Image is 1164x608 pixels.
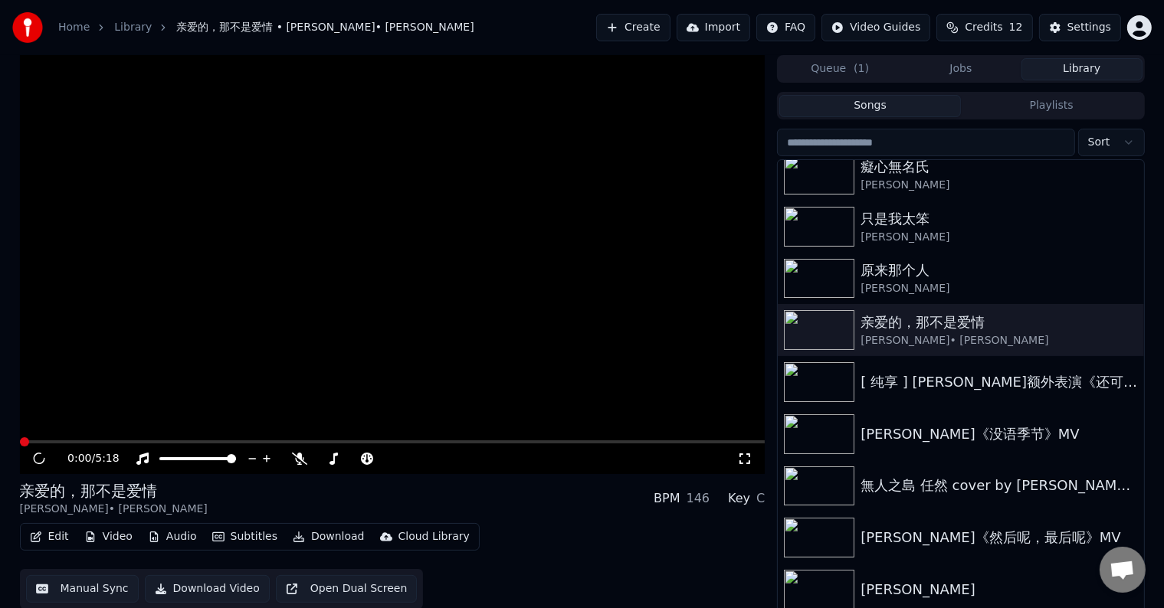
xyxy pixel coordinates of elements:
button: Edit [24,526,75,548]
div: 亲爱的，那不是爱情 [20,480,208,502]
button: Download Video [145,575,270,603]
a: Home [58,20,90,35]
span: 5:18 [95,451,119,466]
button: Manual Sync [26,575,139,603]
div: [PERSON_NAME]《没语季节》MV [861,423,1137,445]
div: Cloud Library [398,529,470,544]
div: C [756,489,765,508]
button: Settings [1039,14,1121,41]
button: Credits12 [936,14,1032,41]
button: Video [78,526,139,548]
button: Library [1021,58,1143,80]
div: 原来那个人 [861,260,1137,281]
div: [PERSON_NAME]《然后呢，最后呢》MV [861,527,1137,548]
span: 0:00 [67,451,91,466]
button: Download [287,526,371,548]
div: 亲爱的，那不是爱情 [861,312,1137,333]
button: Audio [142,526,203,548]
div: [ 纯享 ] [PERSON_NAME]额外表演《还可以爱吗》[PERSON_NAME]情绪穿透屏幕！开口跪《新声请指教》 EP8 花絮 20200405 [ 浙江卫视官方HD ] [861,371,1137,393]
div: [PERSON_NAME]• [PERSON_NAME] [861,333,1137,348]
button: Songs [779,95,961,117]
button: Jobs [900,58,1021,80]
div: / [67,451,104,466]
span: ( 1 ) [854,61,869,77]
button: Video Guides [821,14,930,41]
button: Open Dual Screen [276,575,418,603]
img: youka [12,12,43,43]
div: Settings [1067,20,1111,35]
div: 無人之島 任然 cover by [PERSON_NAME] (合唱版) [861,475,1137,496]
button: FAQ [756,14,815,41]
div: BPM [654,489,680,508]
a: Library [114,20,152,35]
div: [PERSON_NAME]• [PERSON_NAME] [20,502,208,517]
div: [PERSON_NAME] [861,579,1137,600]
div: 癡心無名氏 [861,156,1137,178]
div: 只是我太笨 [861,208,1137,230]
div: [PERSON_NAME] [861,178,1137,193]
span: 亲爱的，那不是爱情 • [PERSON_NAME]• [PERSON_NAME] [176,20,474,35]
button: Subtitles [206,526,284,548]
nav: breadcrumb [58,20,474,35]
div: [PERSON_NAME] [861,281,1137,296]
span: Sort [1088,135,1110,150]
div: 146 [687,489,710,508]
span: Credits [965,20,1002,35]
button: Import [677,14,750,41]
div: [PERSON_NAME] [861,230,1137,245]
div: Open chat [1100,547,1146,593]
button: Playlists [961,95,1143,117]
button: Create [596,14,671,41]
div: Key [728,489,750,508]
button: Queue [779,58,900,80]
span: 12 [1009,20,1023,35]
